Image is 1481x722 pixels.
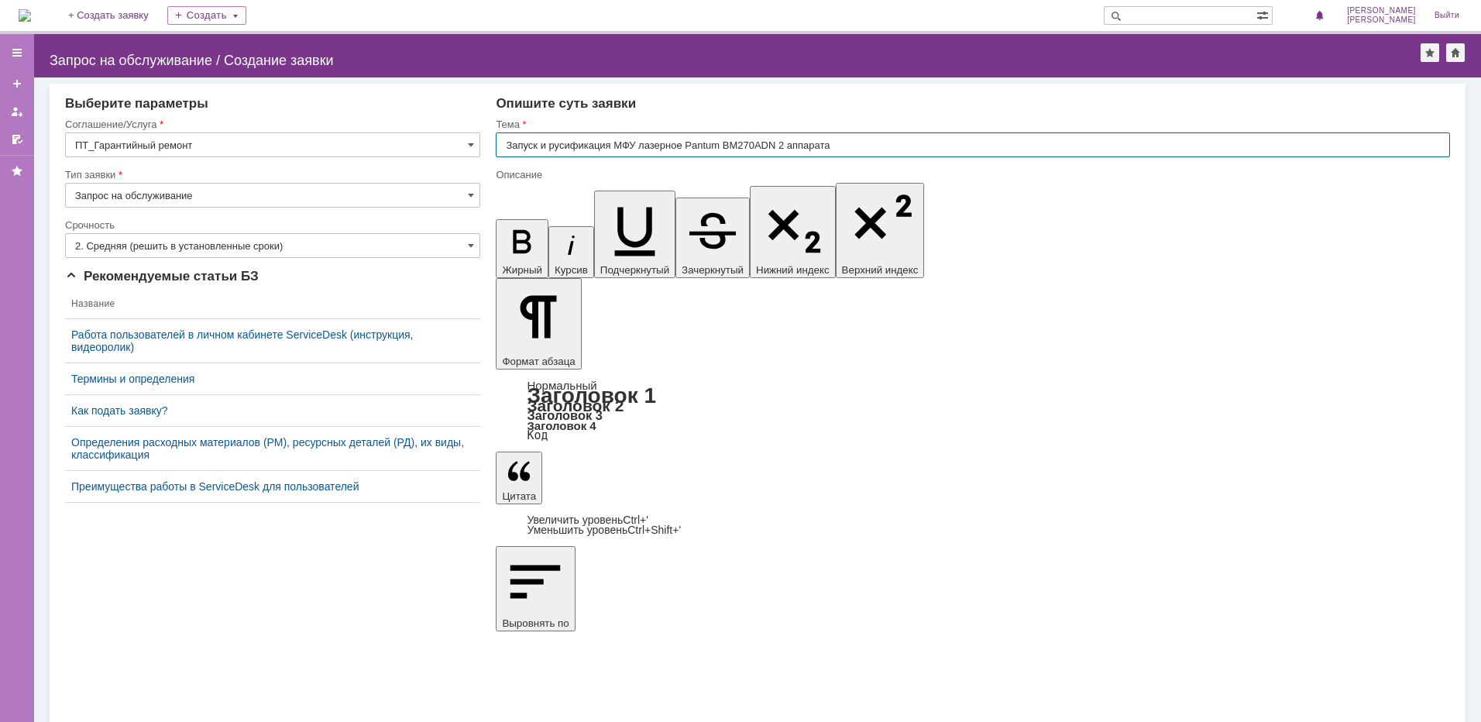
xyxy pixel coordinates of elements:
[65,170,477,180] div: Тип заявки
[502,356,575,367] span: Формат абзаца
[496,278,581,370] button: Формат абзаца
[682,264,744,276] span: Зачеркнутый
[1421,43,1439,62] div: Добавить в избранное
[1347,6,1416,15] span: [PERSON_NAME]
[5,99,29,124] a: Мои заявки
[502,617,569,629] span: Выровнять по
[50,53,1421,68] div: Запрос на обслуживание / Создание заявки
[502,490,536,502] span: Цитата
[496,170,1447,180] div: Описание
[5,127,29,152] a: Мои согласования
[496,119,1447,129] div: Тема
[527,428,548,442] a: Код
[836,183,925,278] button: Верхний индекс
[527,524,681,536] a: Decrease
[5,71,29,96] a: Создать заявку
[65,269,259,284] span: Рекомендуемые статьи БЗ
[594,191,675,278] button: Подчеркнутый
[71,404,474,417] a: Как подать заявку?
[71,328,474,353] a: Работа пользователей в личном кабинете ServiceDesk (инструкция, видеоролик)
[1256,7,1272,22] span: Расширенный поиск
[623,514,648,526] span: Ctrl+'
[496,452,542,504] button: Цитата
[65,289,480,319] th: Название
[548,226,594,278] button: Курсив
[527,397,624,414] a: Заголовок 2
[600,264,669,276] span: Подчеркнутый
[19,9,31,22] a: Перейти на домашнюю страницу
[71,373,474,385] a: Термины и определения
[675,198,750,278] button: Зачеркнутый
[527,419,596,432] a: Заголовок 4
[496,515,1450,535] div: Цитата
[167,6,246,25] div: Создать
[502,264,542,276] span: Жирный
[756,264,830,276] span: Нижний индекс
[1347,15,1416,25] span: [PERSON_NAME]
[65,220,477,230] div: Срочность
[527,408,602,422] a: Заголовок 3
[65,119,477,129] div: Соглашение/Услуга
[527,379,596,392] a: Нормальный
[71,436,474,461] a: Определения расходных материалов (РМ), ресурсных деталей (РД), их виды, классификация
[71,480,474,493] a: Преимущества работы в ServiceDesk для пользователей
[496,96,636,111] span: Опишите суть заявки
[750,186,836,278] button: Нижний индекс
[496,380,1450,441] div: Формат абзаца
[842,264,919,276] span: Верхний индекс
[527,514,648,526] a: Increase
[19,9,31,22] img: logo
[65,96,208,111] span: Выберите параметры
[496,546,575,631] button: Выровнять по
[527,383,656,407] a: Заголовок 1
[1446,43,1465,62] div: Сделать домашней страницей
[555,264,588,276] span: Курсив
[6,6,226,68] div: Шестой кассационный суд общей юрисдикции, [STREET_ADDRESS], [PERSON_NAME], [PHONE_NUMBER], МФУ ла...
[496,219,548,278] button: Жирный
[627,524,681,536] span: Ctrl+Shift+'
